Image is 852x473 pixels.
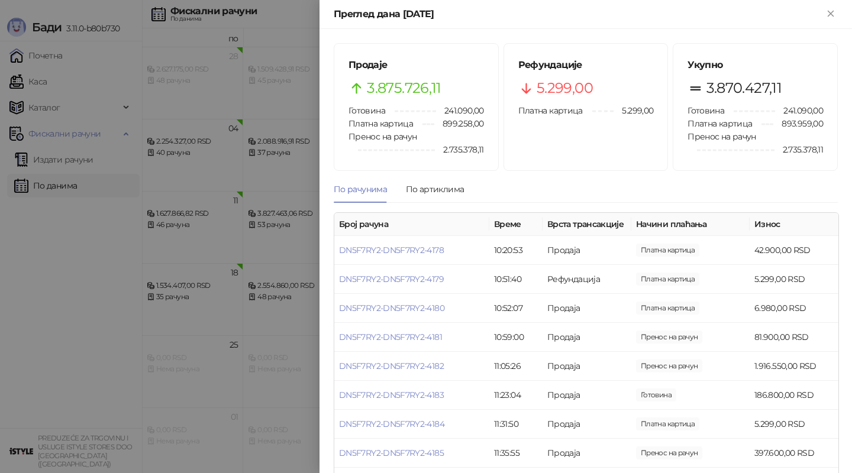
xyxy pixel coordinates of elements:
[750,410,838,439] td: 5.299,00 RSD
[750,323,838,352] td: 81.900,00 RSD
[489,381,543,410] td: 11:23:04
[631,213,750,236] th: Начини плаћања
[489,236,543,265] td: 10:20:53
[774,143,823,156] span: 2.735.378,11
[750,352,838,381] td: 1.916.550,00 RSD
[688,105,724,116] span: Готовина
[543,381,631,410] td: Продаја
[636,359,702,372] span: 1.916.550,00
[750,294,838,323] td: 6.980,00 RSD
[339,419,444,429] a: DN5F7RY2-DN5F7RY2-4184
[489,213,543,236] th: Време
[543,236,631,265] td: Продаја
[543,439,631,468] td: Продаја
[706,77,782,99] span: 3.870.427,11
[348,118,413,129] span: Платна картица
[489,439,543,468] td: 11:35:55
[688,131,756,142] span: Пренос на рачун
[339,361,444,371] a: DN5F7RY2-DN5F7RY2-4182
[435,143,483,156] span: 2.735.378,11
[543,265,631,294] td: Рефундација
[489,352,543,381] td: 11:05:26
[434,117,484,130] span: 899.258,00
[614,104,653,117] span: 5.299,00
[367,77,441,99] span: 3.875.726,11
[339,390,444,400] a: DN5F7RY2-DN5F7RY2-4183
[636,273,699,286] span: 5.299,00
[339,245,444,255] a: DN5F7RY2-DN5F7RY2-4178
[334,183,387,196] div: По рачунима
[636,417,699,430] span: 5.299,00
[543,410,631,439] td: Продаја
[750,381,838,410] td: 186.800,00 RSD
[348,58,484,72] h5: Продаје
[489,265,543,294] td: 10:51:40
[348,131,417,142] span: Пренос на рачун
[750,236,838,265] td: 42.900,00 RSD
[406,183,464,196] div: По артиклима
[489,294,543,323] td: 10:52:07
[543,323,631,352] td: Продаја
[688,58,823,72] h5: Укупно
[537,77,593,99] span: 5.299,00
[436,104,484,117] span: 241.090,00
[518,105,583,116] span: Платна картица
[636,446,702,459] span: 397.600,00
[339,274,444,284] a: DN5F7RY2-DN5F7RY2-4179
[773,117,823,130] span: 893.959,00
[750,265,838,294] td: 5.299,00 RSD
[489,410,543,439] td: 11:31:50
[636,302,699,315] span: 6.980,00
[348,105,385,116] span: Готовина
[334,7,824,21] div: Преглед дана [DATE]
[750,439,838,468] td: 397.600,00 RSD
[824,7,838,21] button: Close
[688,118,752,129] span: Платна картица
[775,104,823,117] span: 241.090,00
[334,213,489,236] th: Број рачуна
[636,331,702,344] span: 81.900,00
[543,352,631,381] td: Продаја
[543,294,631,323] td: Продаја
[339,303,444,313] a: DN5F7RY2-DN5F7RY2-4180
[636,388,676,401] span: 186.800,00
[339,448,444,458] a: DN5F7RY2-DN5F7RY2-4185
[543,213,631,236] th: Врста трансакције
[636,244,699,257] span: 42.900,00
[750,213,838,236] th: Износ
[518,58,654,72] h5: Рефундације
[339,332,442,342] a: DN5F7RY2-DN5F7RY2-4181
[489,323,543,352] td: 10:59:00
